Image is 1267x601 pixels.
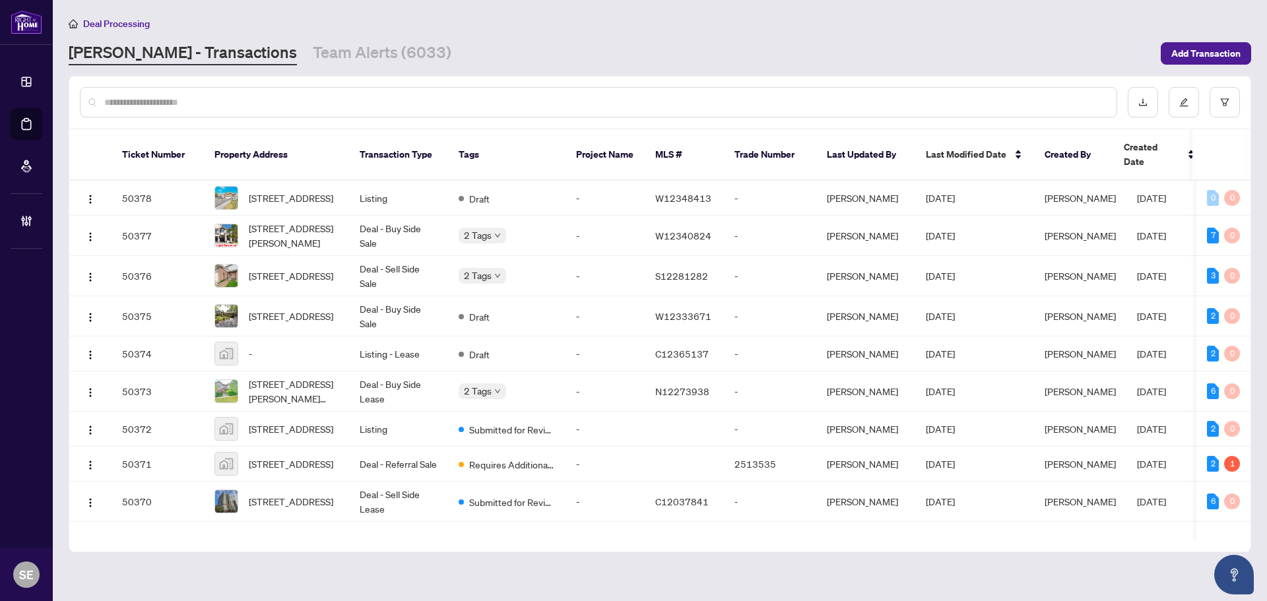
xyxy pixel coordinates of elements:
[85,232,96,242] img: Logo
[655,230,711,241] span: W12340824
[655,495,709,507] span: C12037841
[215,187,238,209] img: thumbnail-img
[85,497,96,508] img: Logo
[215,342,238,365] img: thumbnail-img
[724,447,816,482] td: 2513535
[69,19,78,28] span: home
[566,296,645,336] td: -
[724,371,816,412] td: -
[1207,228,1219,243] div: 7
[249,494,333,509] span: [STREET_ADDRESS]
[1137,270,1166,282] span: [DATE]
[85,272,96,282] img: Logo
[1207,456,1219,472] div: 2
[1207,190,1219,206] div: 0
[349,296,448,336] td: Deal - Buy Side Sale
[816,296,915,336] td: [PERSON_NAME]
[1224,346,1240,362] div: 0
[926,495,955,507] span: [DATE]
[80,343,101,364] button: Logo
[249,377,339,406] span: [STREET_ADDRESS][PERSON_NAME][PERSON_NAME]
[1207,383,1219,399] div: 6
[349,256,448,296] td: Deal - Sell Side Sale
[1045,192,1116,204] span: [PERSON_NAME]
[816,482,915,522] td: [PERSON_NAME]
[1128,87,1158,117] button: download
[566,412,645,447] td: -
[724,412,816,447] td: -
[1207,268,1219,284] div: 3
[85,350,96,360] img: Logo
[1179,98,1188,107] span: edit
[249,221,339,250] span: [STREET_ADDRESS][PERSON_NAME]
[724,296,816,336] td: -
[1138,98,1148,107] span: download
[112,412,204,447] td: 50372
[80,381,101,402] button: Logo
[69,42,297,65] a: [PERSON_NAME] - Transactions
[926,385,955,397] span: [DATE]
[448,129,566,181] th: Tags
[1214,555,1254,594] button: Open asap
[349,216,448,256] td: Deal - Buy Side Sale
[80,225,101,246] button: Logo
[204,129,349,181] th: Property Address
[464,268,492,283] span: 2 Tags
[215,224,238,247] img: thumbnail-img
[1207,421,1219,437] div: 2
[1034,129,1113,181] th: Created By
[1137,192,1166,204] span: [DATE]
[112,482,204,522] td: 50370
[1045,495,1116,507] span: [PERSON_NAME]
[313,42,451,65] a: Team Alerts (6033)
[1045,310,1116,322] span: [PERSON_NAME]
[1137,348,1166,360] span: [DATE]
[816,181,915,216] td: [PERSON_NAME]
[816,336,915,371] td: [PERSON_NAME]
[349,371,448,412] td: Deal - Buy Side Lease
[80,491,101,512] button: Logo
[566,181,645,216] td: -
[724,181,816,216] td: -
[215,453,238,475] img: thumbnail-img
[566,256,645,296] td: -
[215,380,238,402] img: thumbnail-img
[249,191,333,205] span: [STREET_ADDRESS]
[1224,383,1240,399] div: 0
[112,181,204,216] td: 50378
[816,216,915,256] td: [PERSON_NAME]
[655,348,709,360] span: C12365137
[469,457,555,472] span: Requires Additional Docs
[112,129,204,181] th: Ticket Number
[469,309,490,324] span: Draft
[215,490,238,513] img: thumbnail-img
[112,371,204,412] td: 50373
[1137,423,1166,435] span: [DATE]
[1137,230,1166,241] span: [DATE]
[85,387,96,398] img: Logo
[1224,456,1240,472] div: 1
[1124,140,1179,169] span: Created Date
[1171,43,1241,64] span: Add Transaction
[249,309,333,323] span: [STREET_ADDRESS]
[349,482,448,522] td: Deal - Sell Side Lease
[349,412,448,447] td: Listing
[724,482,816,522] td: -
[215,265,238,287] img: thumbnail-img
[1207,308,1219,324] div: 2
[464,383,492,398] span: 2 Tags
[655,192,711,204] span: W12348413
[349,181,448,216] td: Listing
[494,272,501,279] span: down
[816,256,915,296] td: [PERSON_NAME]
[816,129,915,181] th: Last Updated By
[249,346,252,361] span: -
[926,310,955,322] span: [DATE]
[85,312,96,323] img: Logo
[1137,495,1166,507] span: [DATE]
[469,191,490,206] span: Draft
[655,385,709,397] span: N12273938
[11,10,42,34] img: logo
[1137,458,1166,470] span: [DATE]
[349,129,448,181] th: Transaction Type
